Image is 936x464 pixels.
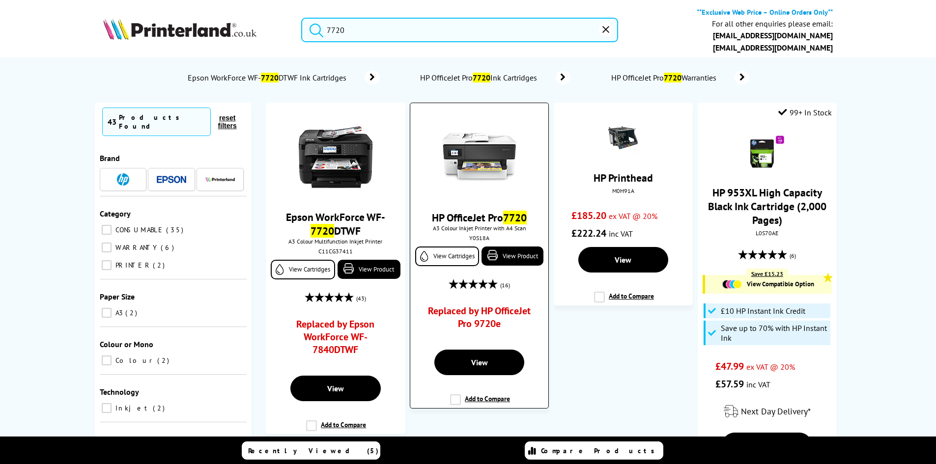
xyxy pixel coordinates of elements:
[722,280,742,289] img: Cartridges
[102,355,112,365] input: Colour 2
[715,360,744,373] span: £47.99
[103,18,256,40] img: Printerland Logo
[125,308,140,317] span: 2
[721,306,805,316] span: £10 HP Instant Ink Credit
[610,73,720,82] span: HP OfficeJet Pro Warranties
[443,120,516,194] img: HP-7720-Front-Small.jpg
[211,113,244,130] button: reset filters
[187,71,380,84] a: Epson WorkForce WF-7720DTWF Ink Cartridges
[712,19,833,28] div: For all other enquiries please email:
[722,433,812,458] a: View
[419,73,541,82] span: HP OfficeJet Pro Ink Cartridges
[102,403,112,413] input: Inkjet 2
[286,210,385,238] a: Epson WorkForce WF-7720DTWF
[100,339,153,349] span: Colour or Mono
[100,153,120,163] span: Brand
[471,357,488,367] span: View
[428,304,531,335] a: Replaced by HP OfficeJet Pro 9720e
[746,362,795,372] span: ex VAT @ 20%
[102,225,112,235] input: CONSUMABLE 35
[100,292,135,301] span: Paper Size
[153,404,167,412] span: 2
[434,350,524,375] a: View
[571,209,606,222] span: £185.20
[606,120,640,154] img: HP-M0H91A-Small.png
[113,243,160,252] span: WARRANTY
[261,73,279,82] mark: 7720
[594,171,653,185] a: HP Printhead
[697,7,833,17] b: **Exclusive Web Price – Online Orders Only**
[100,435,142,444] span: Connectivity
[710,280,827,289] a: View Compatible Option
[541,446,660,455] span: Compare Products
[664,73,681,82] mark: 7720
[778,108,832,117] div: 99+ In Stock
[703,398,832,425] div: modal_delivery
[166,225,186,234] span: 35
[102,260,112,270] input: PRINTER 2
[327,383,344,393] span: View
[713,30,833,40] a: [EMAIL_ADDRESS][DOMAIN_NAME]
[356,289,366,308] span: (43)
[338,260,400,279] a: View Product
[578,247,669,273] a: View
[615,255,631,265] span: View
[113,356,156,365] span: Colour
[721,323,828,343] span: Save up to 70% with HP Instant Ink
[113,261,152,270] span: PRINTER
[301,18,618,42] input: S
[117,173,129,186] img: HP
[102,308,112,318] input: A3 2
[271,260,335,279] a: View Cartridges
[299,120,372,193] img: Epson-wf-7220dwtf-front-small.jpg
[747,280,814,288] span: View Compatible Option
[153,261,167,270] span: 2
[415,224,543,232] span: A3 Colour Inkjet Printer with A4 Scan
[311,224,334,238] mark: 7720
[161,243,176,252] span: 6
[715,378,744,390] span: £57.59
[503,211,527,224] mark: 7720
[242,441,380,460] a: Recently Viewed (5)
[306,420,366,439] label: Add to Compare
[100,209,131,218] span: Category
[609,229,633,239] span: inc VAT
[790,246,796,265] span: (6)
[561,187,685,194] div: M0H91A
[741,406,811,417] span: Next Day Delivery*
[525,441,663,460] a: Compare Products
[290,376,381,401] a: View
[271,238,400,245] span: A3 Colour Multifunction Inkjet Printer
[594,292,654,310] label: Add to Compare
[705,229,829,237] div: L0S70AE
[609,211,657,221] span: ex VAT @ 20%
[113,225,165,234] span: CONSUMABLE
[103,18,289,42] a: Printerland Logo
[102,243,112,252] input: WARRANTY 6
[108,117,116,127] span: 43
[100,387,139,397] span: Technology
[746,269,788,279] div: Save £15.23
[119,113,205,131] div: Products Found
[418,234,541,242] div: Y0S18A
[157,176,186,183] img: Epson
[419,71,570,84] a: HP OfficeJet Pro7720Ink Cartridges
[205,177,235,182] img: Printerland
[482,246,543,266] a: View Product
[113,404,152,412] span: Inkjet
[187,73,350,82] span: Epson WorkForce WF- DTWF Ink Cartridges
[273,247,397,255] div: C11CG37411
[248,446,379,455] span: Recently Viewed (5)
[713,43,833,53] a: [EMAIL_ADDRESS][DOMAIN_NAME]
[473,73,490,82] mark: 7720
[708,186,826,227] a: HP 953XL High Capacity Black Ink Cartridge (2,000 Pages)
[750,135,784,169] img: HP-953XL-Black-Promo-Small.gif
[571,227,606,240] span: £222.24
[746,380,770,389] span: inc VAT
[500,276,510,295] span: (16)
[450,394,510,413] label: Add to Compare
[432,211,527,224] a: HP OfficeJet Pro7720
[610,71,749,84] a: HP OfficeJet Pro7720Warranties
